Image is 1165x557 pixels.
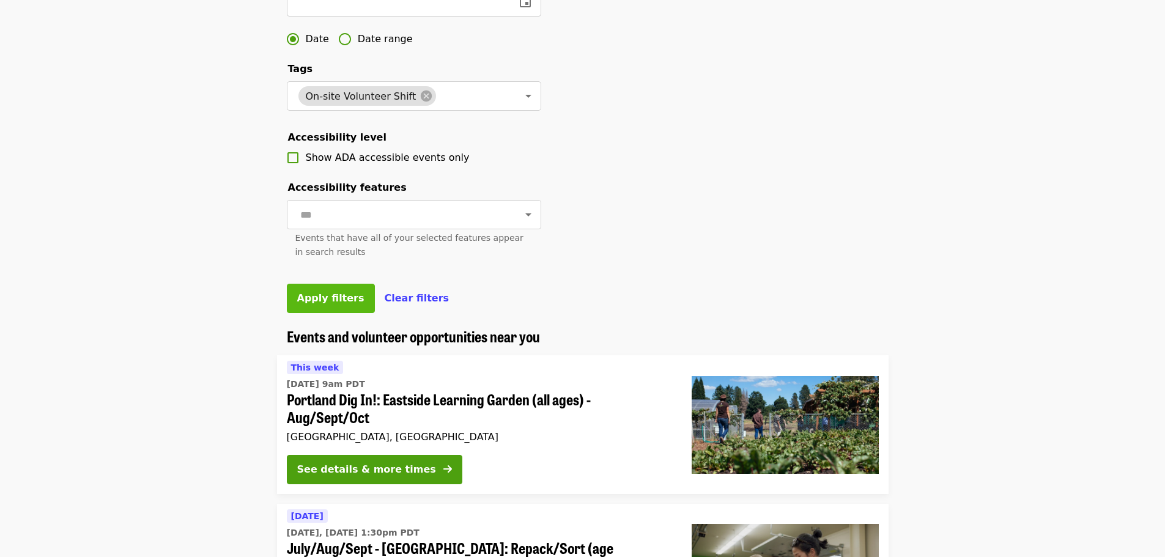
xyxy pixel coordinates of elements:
i: arrow-right icon [443,463,452,475]
span: Accessibility level [288,131,386,143]
img: Portland Dig In!: Eastside Learning Garden (all ages) - Aug/Sept/Oct organized by Oregon Food Bank [692,376,879,474]
span: This week [291,363,339,372]
span: [DATE] [291,511,324,521]
span: On-site Volunteer Shift [298,90,424,102]
span: Events and volunteer opportunities near you [287,325,540,347]
button: Open [520,206,537,223]
span: Accessibility features [288,182,407,193]
span: Events that have all of your selected features appear in search results [295,233,523,257]
div: On-site Volunteer Shift [298,86,437,106]
span: Date range [358,32,413,46]
div: [GEOGRAPHIC_DATA], [GEOGRAPHIC_DATA] [287,431,672,443]
button: Open [520,87,537,105]
span: Date [306,32,329,46]
span: Show ADA accessible events only [306,152,470,163]
span: Clear filters [385,292,449,304]
time: [DATE] 9am PDT [287,378,365,391]
span: Portland Dig In!: Eastside Learning Garden (all ages) - Aug/Sept/Oct [287,391,672,426]
button: Apply filters [287,284,375,313]
button: See details & more times [287,455,462,484]
span: Apply filters [297,292,364,304]
a: See details for "Portland Dig In!: Eastside Learning Garden (all ages) - Aug/Sept/Oct" [277,355,889,494]
button: Clear filters [385,291,449,306]
span: Tags [288,63,313,75]
div: See details & more times [297,462,436,477]
time: [DATE], [DATE] 1:30pm PDT [287,526,420,539]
